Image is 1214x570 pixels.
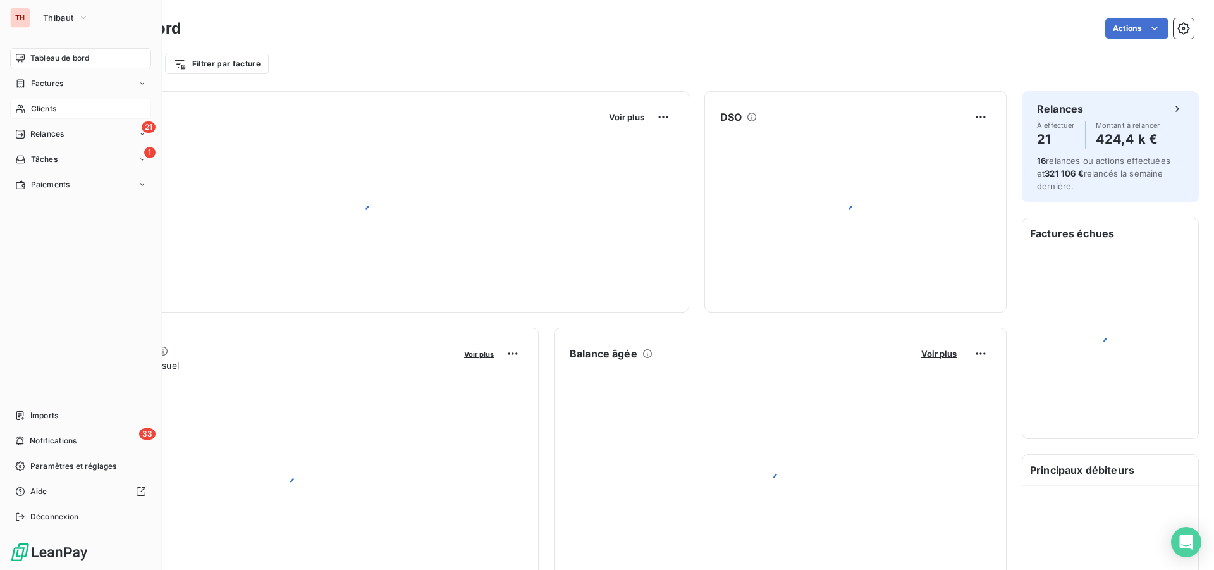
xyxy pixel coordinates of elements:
[460,348,498,359] button: Voir plus
[71,359,455,372] span: Chiffre d'affaires mensuel
[30,53,89,64] span: Tableau de bord
[917,348,960,359] button: Voir plus
[1022,218,1198,249] h6: Factures échues
[10,542,89,562] img: Logo LeanPay
[1037,121,1075,129] span: À effectuer
[30,128,64,140] span: Relances
[10,481,151,502] a: Aide
[605,111,648,123] button: Voir plus
[30,410,58,421] span: Imports
[1171,527,1201,557] div: Open Intercom Messenger
[142,121,156,133] span: 21
[31,154,58,165] span: Tâches
[43,13,73,23] span: Thibaut
[1037,101,1083,116] h6: Relances
[1037,156,1046,166] span: 16
[10,8,30,28] div: TH
[30,461,116,472] span: Paramètres et réglages
[570,346,637,361] h6: Balance âgée
[30,511,79,523] span: Déconnexion
[31,78,63,89] span: Factures
[1045,168,1083,178] span: 321 106 €
[464,350,494,359] span: Voir plus
[30,435,77,447] span: Notifications
[1022,455,1198,485] h6: Principaux débiteurs
[139,428,156,440] span: 33
[1105,18,1168,39] button: Actions
[921,349,957,359] span: Voir plus
[31,179,70,190] span: Paiements
[1037,129,1075,149] h4: 21
[31,103,56,115] span: Clients
[30,486,47,497] span: Aide
[1096,129,1160,149] h4: 424,4 k €
[609,112,644,122] span: Voir plus
[144,147,156,158] span: 1
[1037,156,1170,191] span: relances ou actions effectuées et relancés la semaine dernière.
[165,54,269,74] button: Filtrer par facture
[720,109,742,125] h6: DSO
[1096,121,1160,129] span: Montant à relancer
